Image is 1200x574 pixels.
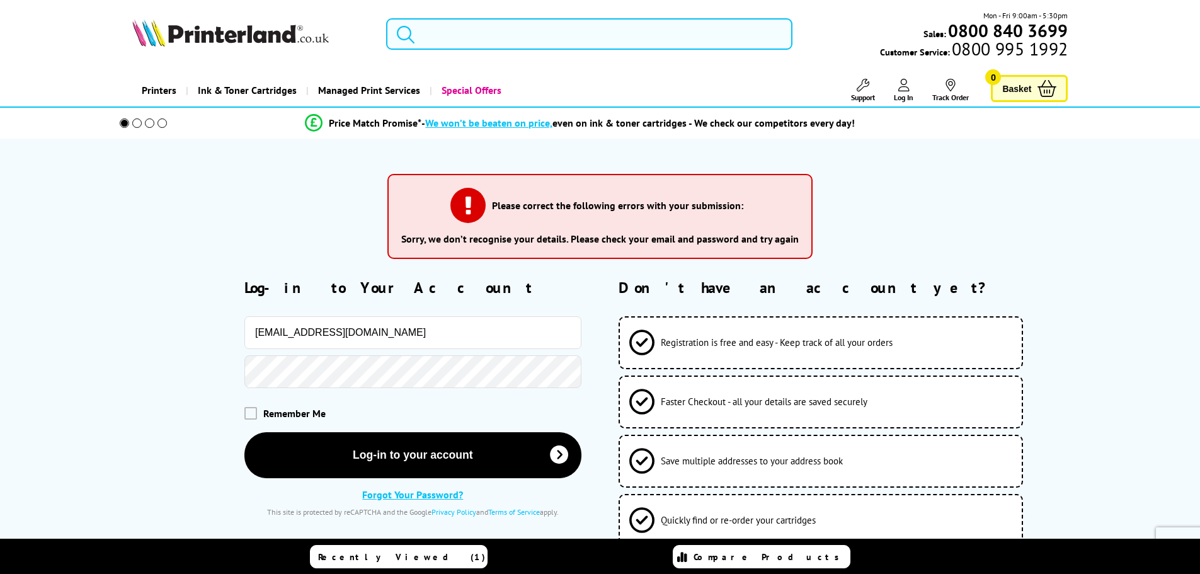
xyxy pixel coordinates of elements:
[894,79,913,102] a: Log In
[985,69,1001,85] span: 0
[362,488,463,501] a: Forgot Your Password?
[851,79,875,102] a: Support
[132,19,329,47] img: Printerland Logo
[198,74,297,106] span: Ink & Toner Cartridges
[661,455,843,467] span: Save multiple addresses to your address book
[1002,80,1031,97] span: Basket
[244,507,581,517] div: This site is protected by reCAPTCHA and the Google and apply.
[244,432,581,478] button: Log-in to your account
[851,93,875,102] span: Support
[186,74,306,106] a: Ink & Toner Cartridges
[329,117,421,129] span: Price Match Promise*
[694,551,846,563] span: Compare Products
[492,199,743,212] h3: Please correct the following errors with your submission:
[661,396,867,408] span: Faster Checkout - all your details are saved securely
[673,545,850,568] a: Compare Products
[310,545,488,568] a: Recently Viewed (1)
[401,232,799,245] li: Sorry, we don’t recognise your details. Please check your email and password and try again
[880,43,1068,58] span: Customer Service:
[132,74,186,106] a: Printers
[306,74,430,106] a: Managed Print Services
[923,28,946,40] span: Sales:
[894,93,913,102] span: Log In
[103,112,1058,134] li: modal_Promise
[244,278,581,297] h2: Log-in to Your Account
[661,336,893,348] span: Registration is free and easy - Keep track of all your orders
[318,551,486,563] span: Recently Viewed (1)
[488,507,540,517] a: Terms of Service
[932,79,969,102] a: Track Order
[421,117,855,129] div: - even on ink & toner cartridges - We check our competitors every day!
[950,43,1068,55] span: 0800 995 1992
[946,25,1068,37] a: 0800 840 3699
[425,117,552,129] span: We won’t be beaten on price,
[431,507,476,517] a: Privacy Policy
[619,278,1068,297] h2: Don't have an account yet?
[430,74,511,106] a: Special Offers
[983,9,1068,21] span: Mon - Fri 9:00am - 5:30pm
[132,19,371,49] a: Printerland Logo
[948,19,1068,42] b: 0800 840 3699
[263,407,326,420] span: Remember Me
[991,75,1068,102] a: Basket 0
[244,316,581,349] input: Email
[661,514,816,526] span: Quickly find or re-order your cartridges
